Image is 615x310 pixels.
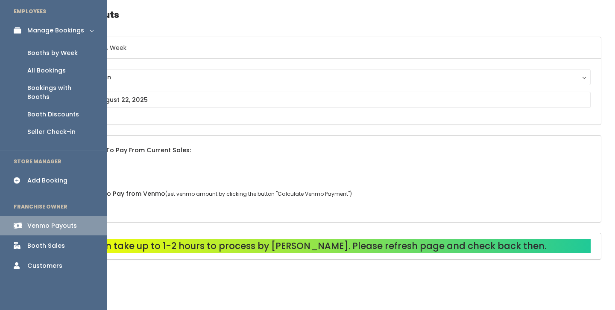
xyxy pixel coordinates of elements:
[54,69,591,85] button: Eagle Mountain
[27,26,84,35] div: Manage Bookings
[44,136,601,179] div: Estimated Total To Pay From Current Sales:
[165,190,352,197] span: (set venmo amount by clicking the button "Calculate Venmo Payment")
[27,110,79,119] div: Booth Discounts
[27,84,93,101] div: Bookings with Booths
[62,72,583,82] div: Eagle Mountain
[44,179,601,222] div: Actual Amount To Pay from Venmo
[27,49,78,58] div: Booths by Week
[27,176,67,185] div: Add Booking
[54,92,591,108] input: August 16 - August 22, 2025
[27,66,66,75] div: All Bookings
[44,37,601,59] h6: Select Location & Week
[27,261,62,270] div: Customers
[54,239,591,253] div: Payouts can take up to 1-2 hours to process by [PERSON_NAME]. Please refresh page and check back ...
[44,3,601,26] h4: Venmo Payouts
[27,221,77,230] div: Venmo Payouts
[27,127,76,136] div: Seller Check-in
[27,241,65,250] div: Booth Sales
